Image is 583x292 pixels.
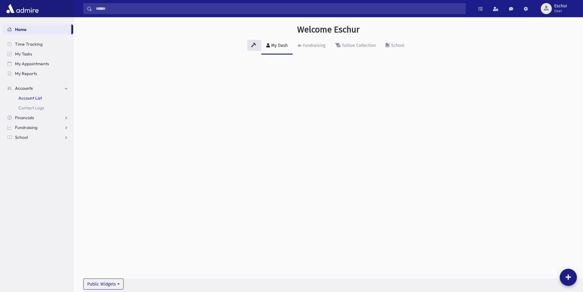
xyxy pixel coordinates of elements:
[297,25,360,35] h3: Welcome Eschur
[2,103,73,113] a: Contact Logs
[330,37,381,55] a: Tuition Collection
[15,125,37,130] span: Fundraising
[18,105,44,111] span: Contact Logs
[554,4,567,9] span: Eschur
[2,132,73,142] a: School
[15,71,37,76] span: My Reports
[2,59,73,69] a: My Appointments
[2,113,73,123] a: Financials
[261,37,293,55] a: My Dash
[92,3,465,14] input: Search
[2,69,73,78] a: My Reports
[2,49,73,59] a: My Tasks
[15,27,27,32] span: Home
[2,83,73,93] a: Accounts
[2,39,73,49] a: Time Tracking
[270,43,288,48] div: My Dash
[302,43,325,48] div: Fundraising
[293,37,330,55] a: Fundraising
[15,41,43,47] span: Time Tracking
[2,93,73,103] a: Account List
[83,279,124,290] button: Public Widgets
[15,135,28,140] span: School
[15,51,32,57] span: My Tasks
[2,123,73,132] a: Fundraising
[2,25,71,34] a: Home
[5,2,40,15] img: AdmirePro
[390,43,404,48] div: School
[18,95,42,101] span: Account List
[15,85,33,91] span: Accounts
[381,37,409,55] a: School
[554,9,567,13] span: User
[15,61,49,66] span: My Appointments
[341,43,376,48] div: Tuition Collection
[15,115,34,120] span: Financials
